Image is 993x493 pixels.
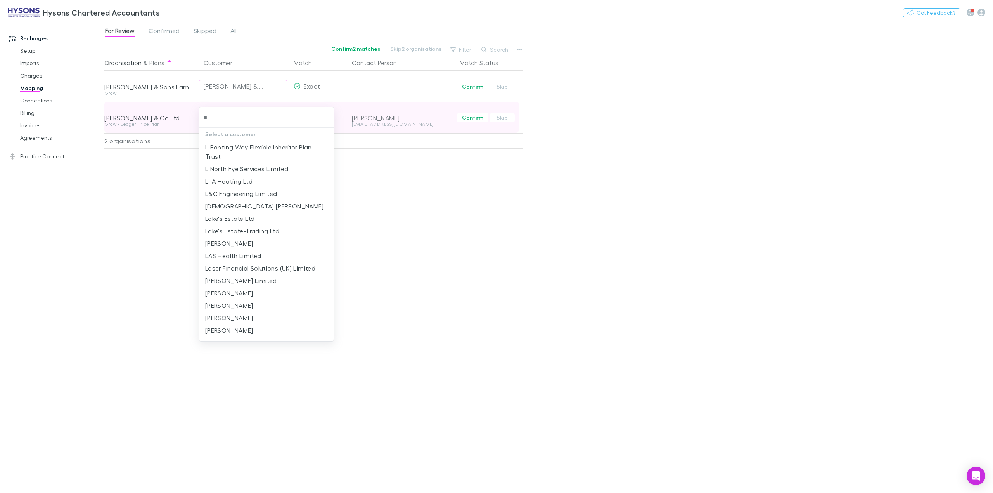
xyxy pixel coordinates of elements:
[199,262,334,274] li: Laser Financial Solutions (UK) Limited
[199,250,334,262] li: LAS Health Limited
[199,324,334,337] li: [PERSON_NAME]
[199,225,334,237] li: Lake's Estate-Trading Ltd
[199,212,334,225] li: Lake's Estate Ltd
[199,287,334,299] li: [PERSON_NAME]
[199,128,334,141] p: Select a customer
[199,163,334,175] li: L North Eye Services Limited
[199,274,334,287] li: [PERSON_NAME] Limited
[199,175,334,187] li: L. A Heating Ltd
[199,200,334,212] li: [DEMOGRAPHIC_DATA] [PERSON_NAME]
[199,141,334,163] li: L Banting Way Flexible Inheritor Plan Trust
[199,337,334,349] li: Laverstoke Game Services Limited
[199,299,334,312] li: [PERSON_NAME]
[199,312,334,324] li: [PERSON_NAME]
[199,237,334,250] li: [PERSON_NAME]
[199,187,334,200] li: L&C Engineering Limited
[967,467,985,485] div: Open Intercom Messenger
